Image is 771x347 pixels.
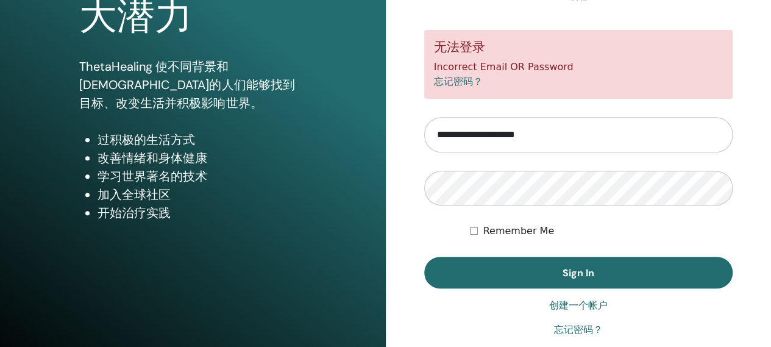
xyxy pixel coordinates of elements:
[470,224,733,238] div: Keep me authenticated indefinitely or until I manually logout
[483,224,554,238] label: Remember Me
[98,167,306,185] li: 学习世界著名的技术
[98,185,306,204] li: 加入全球社区
[424,257,733,288] button: Sign In
[98,149,306,167] li: 改善情绪和身体健康
[563,267,594,279] span: Sign In
[98,131,306,149] li: 过积极的生活方式
[98,204,306,222] li: 开始治疗实践
[424,30,733,99] div: Incorrect Email OR Password
[549,298,608,313] a: 创建一个帐户
[79,57,306,112] p: ThetaHealing 使不同背景和[DEMOGRAPHIC_DATA]的人们能够找到目标、改变生活并积极影响世界。
[434,40,723,55] h5: 无法登录
[434,76,483,87] a: 忘记密码？
[554,323,603,337] a: 忘记密码？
